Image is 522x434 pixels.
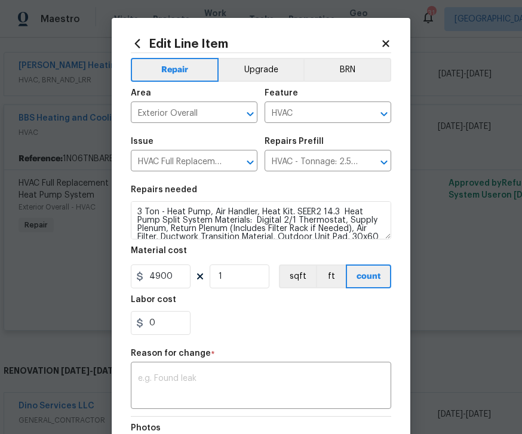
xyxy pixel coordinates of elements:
[346,264,391,288] button: count
[131,186,197,194] h5: Repairs needed
[131,296,176,304] h5: Labor cost
[376,154,392,171] button: Open
[303,58,391,82] button: BRN
[131,58,219,82] button: Repair
[265,89,298,97] h5: Feature
[131,201,391,239] textarea: 3 Ton - Heat Pump, Air Handler, Heat Kit. SEER2 14.3 Heat Pump Split System Materials: Digital 2/...
[242,154,259,171] button: Open
[376,106,392,122] button: Open
[279,264,316,288] button: sqft
[131,349,211,358] h5: Reason for change
[131,137,153,146] h5: Issue
[316,264,346,288] button: ft
[265,137,324,146] h5: Repairs Prefill
[131,247,187,255] h5: Material cost
[131,89,151,97] h5: Area
[131,424,161,432] h5: Photos
[131,37,380,50] h2: Edit Line Item
[219,58,304,82] button: Upgrade
[242,106,259,122] button: Open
